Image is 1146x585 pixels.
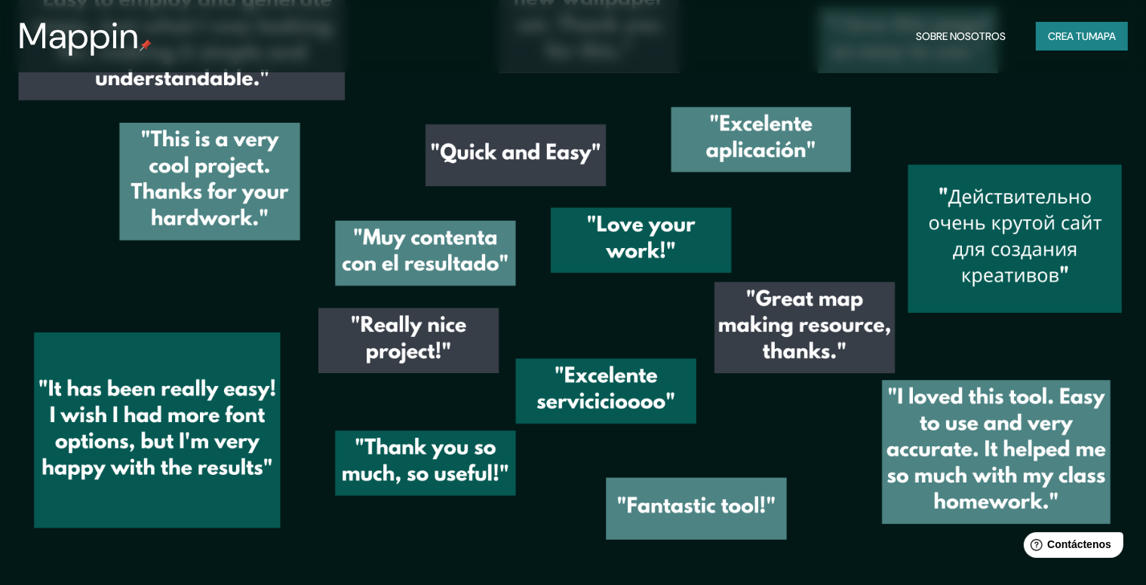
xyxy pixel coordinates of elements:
font: Sobre nosotros [916,29,1006,43]
img: pin de mapeo [140,39,152,51]
iframe: Lanzador de widgets de ayuda [1012,526,1129,568]
font: mapa [1089,29,1116,43]
font: Crea tu [1048,29,1089,43]
font: Mappin [18,12,140,60]
button: Crea tumapa [1036,22,1128,51]
button: Sobre nosotros [910,22,1012,51]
